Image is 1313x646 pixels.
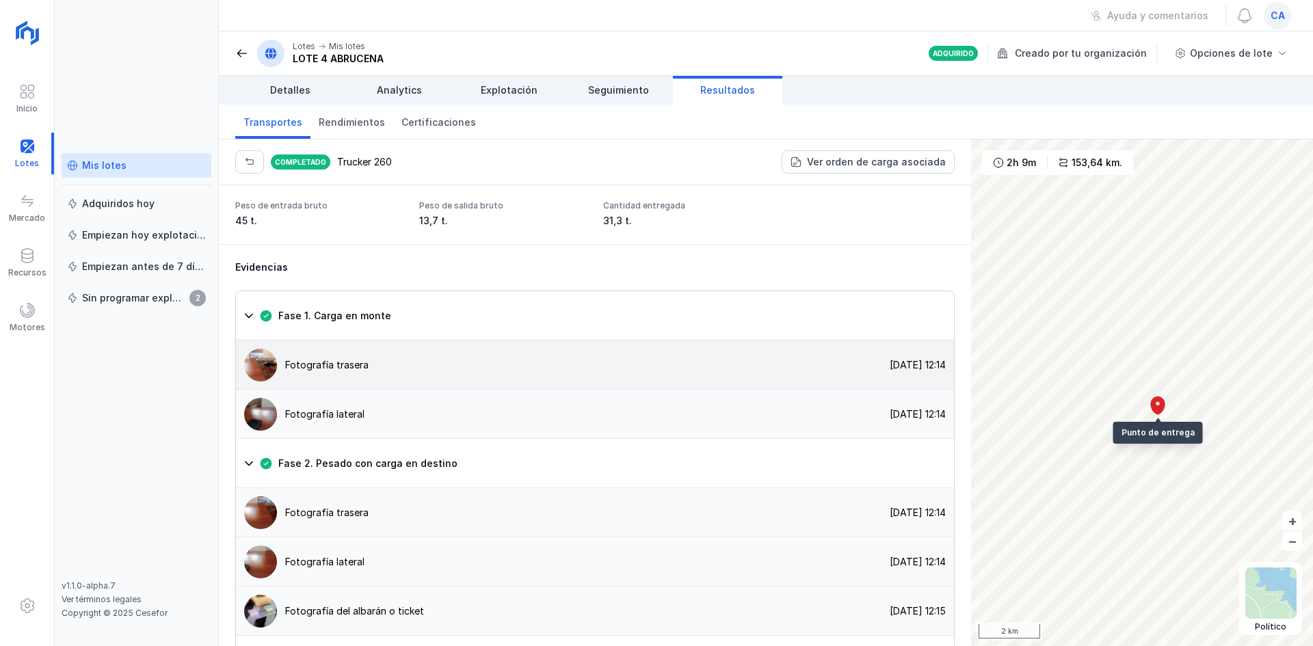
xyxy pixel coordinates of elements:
div: [DATE] 12:14 [881,407,954,421]
div: Mis lotes [329,41,365,52]
div: Peso de salida bruto [419,200,587,211]
a: Analytics [345,76,454,105]
div: Fase 1. Carga en monte [236,340,954,439]
a: Detalles [235,76,345,105]
div: Ayuda y comentarios [1107,9,1208,23]
button: + [1282,511,1302,530]
img: Fotografía lateral [244,546,277,578]
button: Fase 2. Pesado con carga en destino [236,439,954,488]
div: Mis lotes [82,159,127,172]
div: Político [1245,621,1297,632]
div: 153,64 km. [1072,156,1122,170]
div: 31,3 t. [603,214,771,228]
span: 2 [189,290,206,306]
span: ca [1271,9,1285,23]
img: Fotografía trasera [244,496,277,529]
img: Fotografía lateral [244,398,277,431]
div: Empiezan antes de 7 días [82,260,206,273]
button: – [1282,531,1302,551]
div: LOTE 4 ABRUCENA [293,52,384,66]
a: Rendimientos [310,105,393,139]
div: Peso de entrada bruto [235,200,403,211]
span: Explotación [481,83,538,97]
div: Cantidad entregada [603,200,771,211]
a: Explotación [454,76,563,105]
a: Resultados [673,76,782,105]
div: [DATE] 12:14 [881,555,954,569]
div: Fase 1. Carga en monte [278,309,391,323]
div: Fotografía del albarán o ticket [285,604,424,618]
div: Sin programar explotación [82,291,185,305]
div: Fotografía lateral [285,555,364,569]
img: political.webp [1245,567,1297,619]
div: Trucker 260 [337,155,392,169]
div: Copyright © 2025 Cesefor [62,608,211,619]
div: [DATE] 12:14 [881,358,954,372]
span: Resultados [700,83,755,97]
div: Adquirido [933,49,974,58]
img: Fotografía del albarán o ticket [244,595,277,628]
a: Seguimiento [563,76,673,105]
div: Fotografía trasera [285,506,369,520]
a: Certificaciones [393,105,484,139]
button: Fase 1. Carga en monte [236,291,954,340]
a: Mis lotes [62,153,211,178]
div: 13,7 t. [419,214,587,228]
span: Certificaciones [401,116,476,129]
div: Evidencias [235,260,955,274]
span: Transportes [243,116,302,129]
a: Sin programar explotación2 [62,286,211,310]
a: Empiezan antes de 7 días [62,254,211,279]
div: Mercado [9,213,45,224]
div: Fotografía trasera [285,358,369,372]
img: Fotografía trasera [244,349,277,381]
a: Transportes [235,105,310,139]
span: Detalles [270,83,310,97]
div: Completado [269,153,332,171]
div: Recursos [8,267,47,278]
div: Opciones de lote [1190,46,1273,60]
div: Ver orden de carga asociada [807,155,946,169]
div: Empiezan hoy explotación [82,228,206,242]
div: Motores [10,322,45,333]
div: Fase 2. Pesado con carga en destino [236,488,954,636]
div: v1.1.0-alpha.7 [62,580,211,591]
div: Creado por tu organización [997,43,1159,64]
img: logoRight.svg [10,16,44,50]
button: Ayuda y comentarios [1082,4,1217,27]
div: Adquiridos hoy [82,197,155,211]
button: Ver orden de carga asociada [782,150,955,174]
div: Fase 2. Pesado con carga en destino [278,457,457,470]
div: Fotografía lateral [285,407,364,421]
div: 45 t. [235,214,403,228]
div: Lotes [293,41,315,52]
div: [DATE] 12:14 [881,506,954,520]
span: Rendimientos [319,116,385,129]
div: [DATE] 12:15 [881,604,954,618]
a: Adquiridos hoy [62,191,211,216]
span: Seguimiento [588,83,649,97]
span: Analytics [377,83,422,97]
a: Ver términos legales [62,594,142,604]
a: Empiezan hoy explotación [62,223,211,247]
div: Inicio [16,103,38,114]
div: 2h 9m [1007,156,1036,170]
